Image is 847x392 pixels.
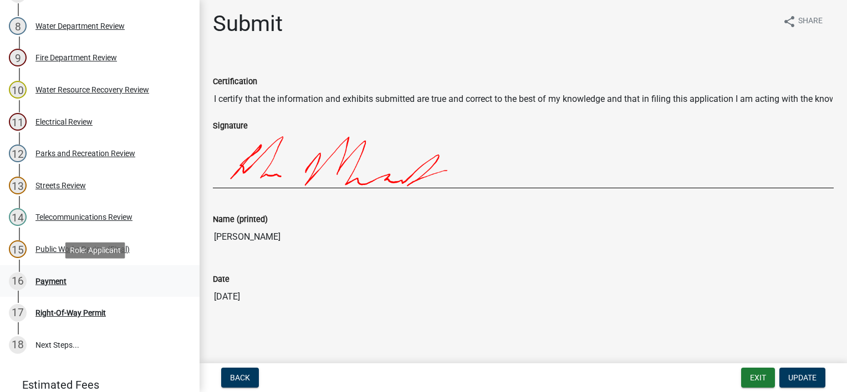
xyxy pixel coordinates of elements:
[35,213,132,221] div: Telecommunications Review
[9,49,27,66] div: 9
[213,11,283,37] h1: Submit
[9,336,27,354] div: 18
[35,54,117,61] div: Fire Department Review
[230,373,250,382] span: Back
[774,11,831,32] button: shareShare
[35,22,125,30] div: Water Department Review
[35,182,86,189] div: Streets Review
[788,373,817,382] span: Update
[213,132,788,188] img: 97qaUMAAAABklEQVQDAM6fqRMtxEvoAAAAAElFTkSuQmCC
[35,309,106,317] div: Right-Of-Way Permit
[9,272,27,290] div: 16
[65,242,125,258] div: Role: Applicant
[221,368,259,388] button: Back
[35,149,135,157] div: Parks and Recreation Review
[9,81,27,99] div: 10
[35,86,149,94] div: Water Resource Recovery Review
[35,118,93,126] div: Electrical Review
[213,216,268,224] label: Name (printed)
[9,113,27,131] div: 11
[35,245,130,253] div: Public Works Review (Final)
[783,15,796,28] i: share
[779,368,825,388] button: Update
[9,145,27,162] div: 12
[9,304,27,322] div: 17
[213,122,248,130] label: Signature
[9,240,27,258] div: 15
[213,78,257,86] label: Certification
[798,15,823,28] span: Share
[213,276,229,283] label: Date
[9,177,27,194] div: 13
[35,277,67,285] div: Payment
[9,208,27,226] div: 14
[741,368,775,388] button: Exit
[9,17,27,35] div: 8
